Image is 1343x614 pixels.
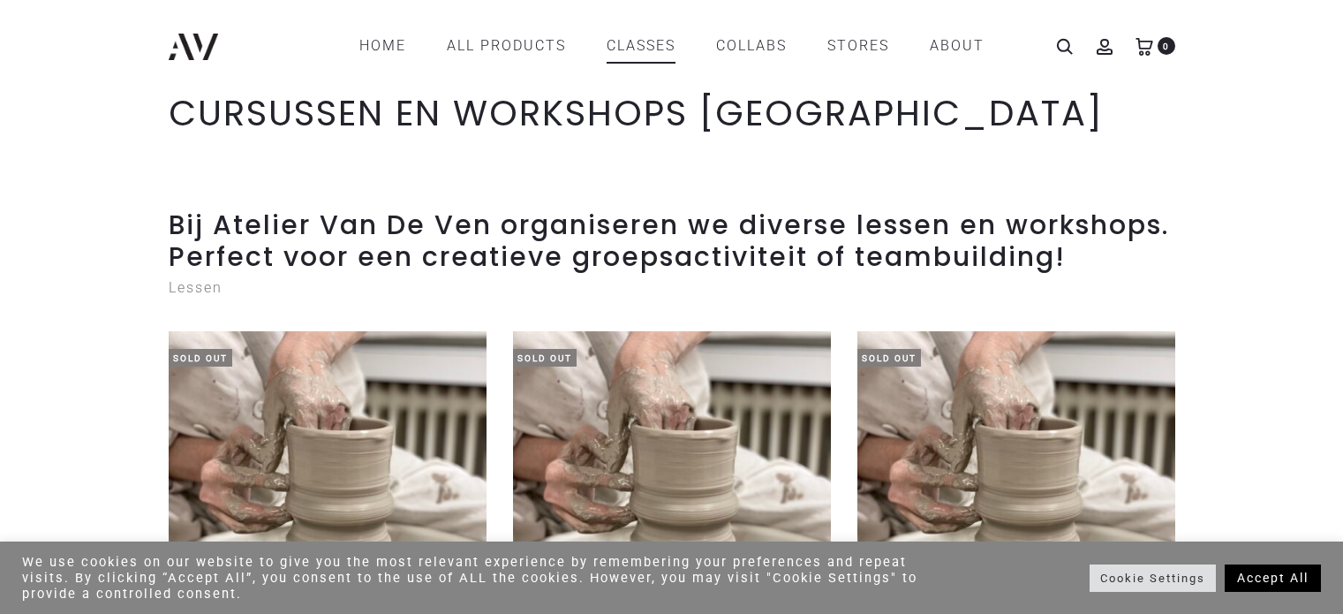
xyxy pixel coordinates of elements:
[607,31,675,61] a: CLASSES
[827,31,889,61] a: STORES
[513,349,577,367] span: Sold Out
[930,31,985,61] a: ABOUT
[1225,565,1321,592] a: Accept All
[169,92,1175,134] h1: CURSUSSEN EN WORKSHOPS [GEOGRAPHIC_DATA]
[169,349,232,367] span: Sold Out
[1158,37,1175,55] span: 0
[359,31,406,61] a: Home
[169,273,1175,303] p: Lessen
[447,31,566,61] a: All products
[716,31,787,61] a: COLLABS
[169,209,1175,273] h2: Bij Atelier Van De Ven organiseren we diverse lessen en workshops. Perfect voor een creatieve gro...
[1090,565,1216,592] a: Cookie Settings
[22,554,932,602] div: We use cookies on our website to give you the most relevant experience by remembering your prefer...
[1136,37,1153,54] a: 0
[857,349,921,367] span: Sold Out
